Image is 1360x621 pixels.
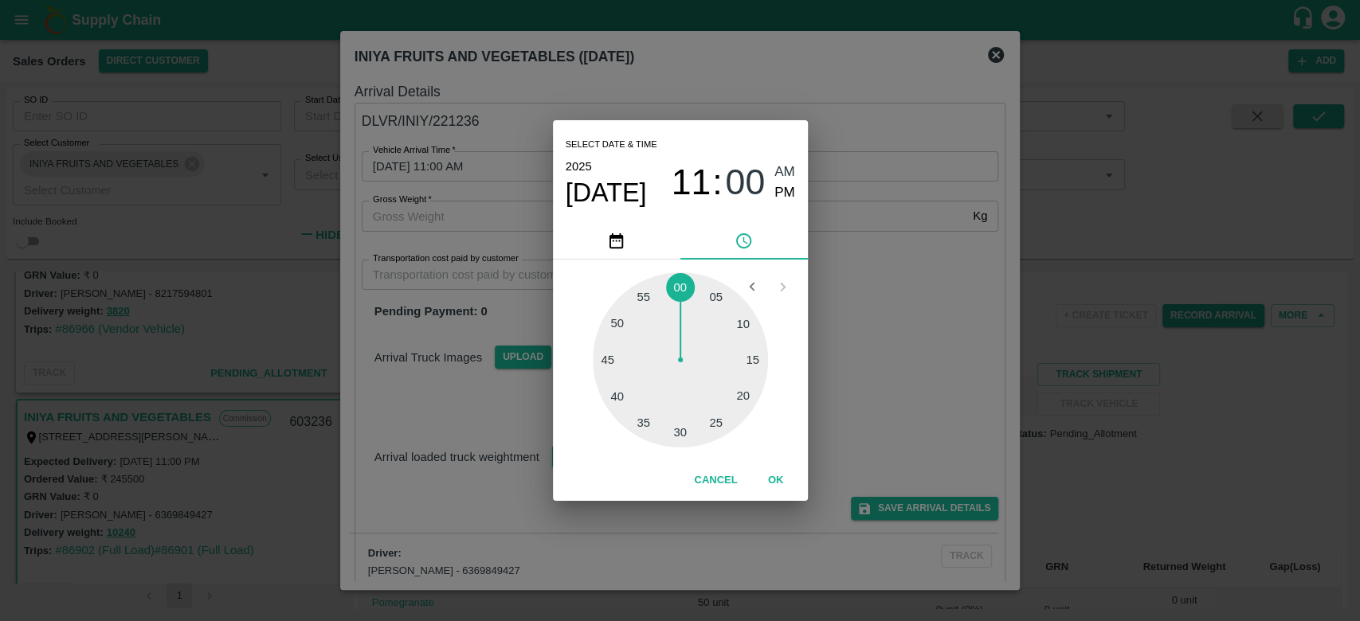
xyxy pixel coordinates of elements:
[712,162,722,204] span: :
[566,156,592,177] button: 2025
[688,467,743,494] button: Cancel
[566,133,657,157] span: Select date & time
[774,162,795,183] button: AM
[725,162,765,204] button: 00
[671,162,711,204] button: 11
[737,271,767,302] button: Open previous view
[553,221,680,260] button: pick date
[671,162,711,203] span: 11
[751,467,801,494] button: OK
[774,182,795,204] button: PM
[725,162,765,203] span: 00
[680,221,808,260] button: pick time
[566,177,647,209] button: [DATE]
